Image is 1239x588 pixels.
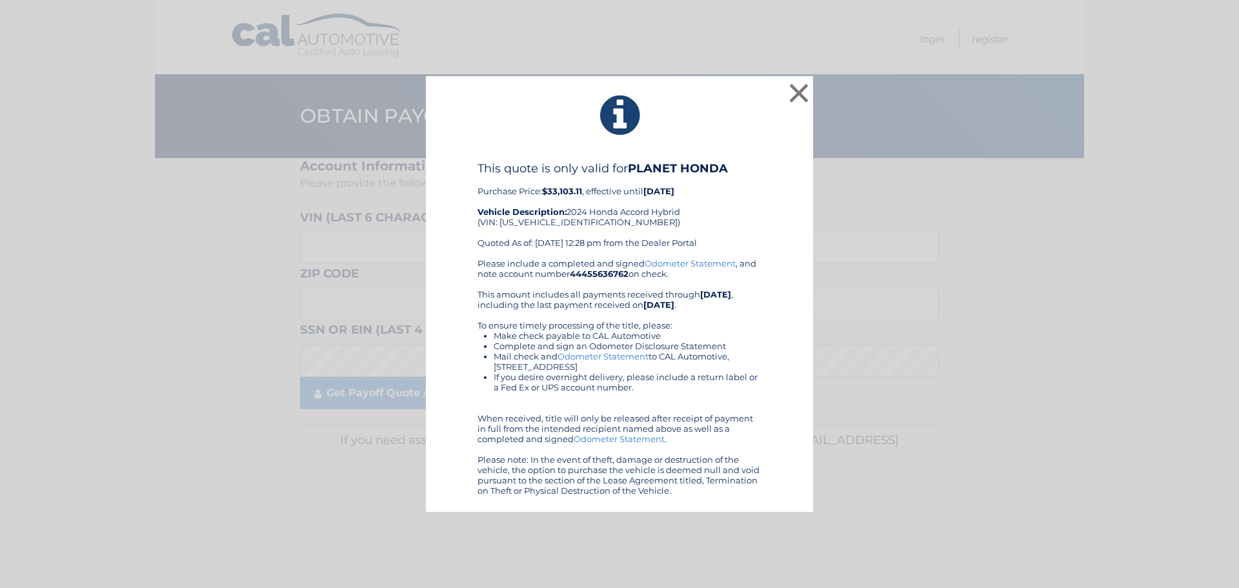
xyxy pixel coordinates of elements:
button: × [786,80,812,106]
b: $33,103.11 [542,186,582,196]
a: Odometer Statement [558,351,649,361]
b: [DATE] [700,289,731,299]
li: If you desire overnight delivery, please include a return label or a Fed Ex or UPS account number. [494,372,761,392]
div: Please include a completed and signed , and note account number on check. This amount includes al... [478,258,761,496]
a: Odometer Statement [645,258,736,269]
b: PLANET HONDA [628,161,728,176]
b: 44455636762 [570,269,629,279]
b: [DATE] [643,299,674,310]
li: Complete and sign an Odometer Disclosure Statement [494,341,761,351]
li: Mail check and to CAL Automotive, [STREET_ADDRESS] [494,351,761,372]
strong: Vehicle Description: [478,207,567,217]
li: Make check payable to CAL Automotive [494,330,761,341]
div: Purchase Price: , effective until 2024 Honda Accord Hybrid (VIN: [US_VEHICLE_IDENTIFICATION_NUMBE... [478,161,761,258]
h4: This quote is only valid for [478,161,761,176]
a: Odometer Statement [574,434,665,444]
b: [DATE] [643,186,674,196]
